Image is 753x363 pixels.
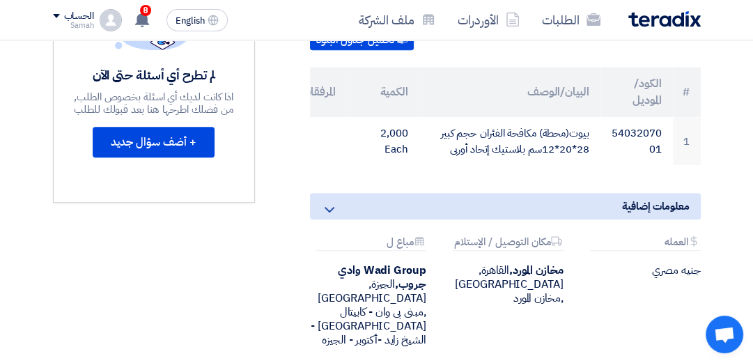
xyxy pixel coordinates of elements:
div: القاهرة, [GEOGRAPHIC_DATA] ,مخازن المورد [447,263,564,305]
span: 8 [140,5,151,16]
div: مكان التوصيل / الإستلام [453,236,564,251]
a: ملف الشركة [348,3,447,36]
td: بيوت(محطة) مكافحة الفئران حجم كبير 28*20*12سم بلاستيك إتحاد أوربى [419,117,600,165]
th: الكمية [347,67,419,117]
img: profile_test.png [100,9,122,31]
div: الجيزة, [GEOGRAPHIC_DATA] ,مبنى بى وان - كابيتال [GEOGRAPHIC_DATA] - الشيخ زايد -أكتوبر - الجيزه [310,263,426,347]
img: Teradix logo [628,11,701,27]
b: مخازن المورد, [509,262,564,279]
th: الكود/الموديل [600,67,673,117]
td: 1 [673,117,701,165]
div: جنيه مصري [584,263,701,277]
div: لم تطرح أي أسئلة حتى الآن [73,67,235,83]
div: Open chat [706,316,743,353]
a: الطلبات [531,3,612,36]
div: مباع ل [316,236,426,251]
th: المرفقات [274,67,347,117]
div: الحساب [64,10,94,22]
div: Samah [53,22,94,29]
span: معلومات إضافية [622,199,690,214]
th: البيان/الوصف [419,67,600,117]
button: English [166,9,228,31]
td: 2,000 Each [347,117,419,165]
a: الأوردرات [447,3,531,36]
button: + أضف سؤال جديد [93,127,215,157]
b: Wadi Group وادي جروب, [338,262,426,293]
span: English [176,16,205,26]
th: # [673,67,701,117]
div: اذا كانت لديك أي اسئلة بخصوص الطلب, من فضلك اطرحها هنا بعد قبولك للطلب [73,91,235,116]
td: 5403207001 [600,117,673,165]
div: العمله [590,236,701,251]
